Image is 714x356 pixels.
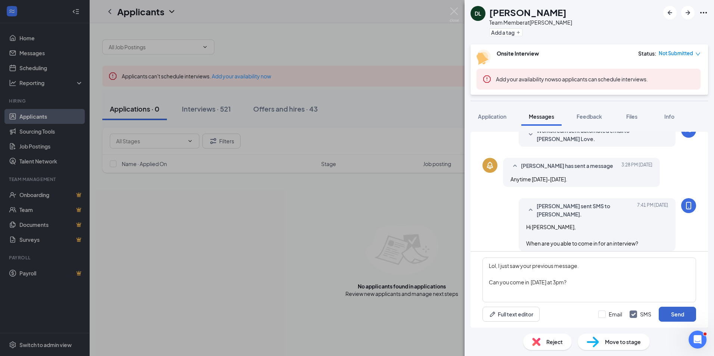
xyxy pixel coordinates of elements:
[516,30,521,35] svg: Plus
[489,19,572,26] div: Team Member at [PERSON_NAME]
[681,6,695,19] button: ArrowRight
[496,76,648,82] span: so applicants can schedule interviews.
[510,162,519,171] svg: SmallChevronUp
[663,6,677,19] button: ArrowLeftNew
[637,127,668,143] span: [DATE] 3:27 PM
[626,113,637,120] span: Files
[577,113,602,120] span: Feedback
[605,338,641,346] span: Move to stage
[485,161,494,170] svg: Bell
[546,338,563,346] span: Reject
[497,50,539,57] b: Onsite Interview
[529,113,554,120] span: Messages
[478,113,506,120] span: Application
[475,10,481,17] div: DL
[482,75,491,84] svg: Error
[638,50,656,57] div: Status :
[526,224,638,247] span: Hi [PERSON_NAME], When are you able to come in for an interview?
[489,6,566,19] h1: [PERSON_NAME]
[489,28,522,36] button: PlusAdd a tag
[482,307,540,322] button: Full text editorPen
[526,130,535,139] svg: SmallChevronDown
[699,8,708,17] svg: Ellipses
[510,176,567,182] span: Anytime [DATE]-[DATE].
[689,331,707,349] iframe: Intercom live chat
[496,75,555,83] button: Add your availability now
[621,162,652,171] span: [DATE] 3:28 PM
[482,257,696,302] textarea: Lol, I just saw your previous message. Can you come in [DATE] at 3pm?
[659,307,696,322] button: Send
[659,50,693,57] span: Not Submitted
[489,310,496,318] svg: Pen
[537,202,634,218] span: [PERSON_NAME] sent SMS to [PERSON_NAME].
[665,8,674,17] svg: ArrowLeftNew
[521,162,613,171] span: [PERSON_NAME] has sent a message
[695,51,701,57] span: down
[537,127,634,143] span: Workstream sent automated email to [PERSON_NAME] Love.
[683,8,692,17] svg: ArrowRight
[526,206,535,215] svg: SmallChevronUp
[664,113,674,120] span: Info
[684,201,693,210] svg: MobileSms
[637,202,668,218] span: [DATE] 7:41 PM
